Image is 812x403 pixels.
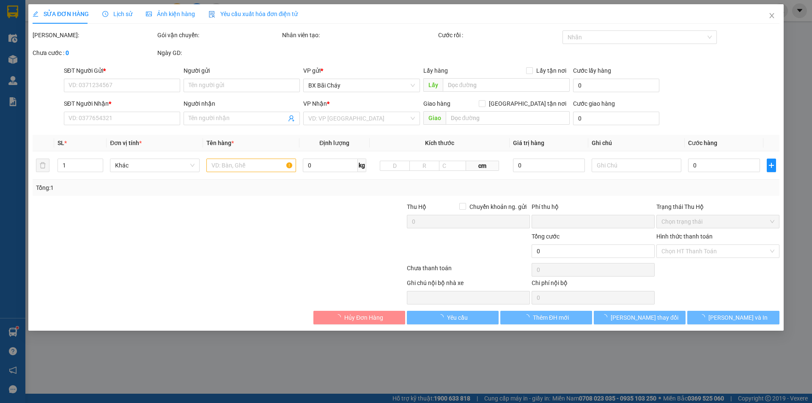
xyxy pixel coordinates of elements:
span: edit [33,11,38,17]
span: [PERSON_NAME] và In [708,313,768,322]
span: cm [466,161,499,171]
span: Lấy [423,78,443,92]
div: [PERSON_NAME]: [33,30,156,40]
div: Chưa cước : [33,48,156,58]
span: plus [768,162,776,169]
div: VP gửi [304,66,420,75]
span: Yêu cầu [447,313,468,322]
button: Thêm ĐH mới [500,311,592,324]
input: Cước giao hàng [573,112,659,125]
label: Cước lấy hàng [573,67,611,74]
span: Ảnh kiện hàng [146,11,195,17]
span: Lịch sử [102,11,132,17]
div: Người gửi [184,66,300,75]
input: Ghi Chú [592,159,682,172]
span: Lấy hàng [423,67,448,74]
span: bxe bãi8 cháy [22,49,91,56]
span: loading [335,314,344,320]
div: Phí thu hộ [532,202,655,215]
div: Gói vận chuyển: [157,30,280,40]
span: loading [699,314,708,320]
span: Giá trị hàng [513,140,544,146]
span: Chuyển khoản ng. gửi [466,202,530,211]
span: Thu Hộ [407,203,426,210]
span: BX Bãi Cháy [309,79,415,92]
label: Cước giao hàng [573,100,615,107]
b: 0 [66,49,69,56]
img: icon [208,11,215,18]
button: delete [36,159,49,172]
strong: CÔNG TY TNHH DV DU LỊCH HẢI VÂN TRAVEL - VÂN ANH EXPRESS [37,5,117,24]
span: [PERSON_NAME] thay đổi [611,313,678,322]
span: 40 [PERSON_NAME] - [GEOGRAPHIC_DATA] [37,33,96,45]
input: C [439,161,466,171]
input: VD: Bàn, Ghế [206,159,296,172]
div: Trạng thái Thu Hộ [656,202,779,211]
span: loading [524,314,533,320]
input: D [380,161,410,171]
span: clock-circle [102,11,108,17]
button: Hủy Đơn Hàng [313,311,405,324]
span: picture [146,11,152,17]
button: [PERSON_NAME] thay đổi [594,311,686,324]
span: loading [438,314,447,320]
span: Định lượng [319,140,349,146]
input: R [409,161,439,171]
span: Khác [115,159,195,172]
span: Đơn vị tính [110,140,142,146]
span: SL [58,140,64,146]
div: Nhân viên tạo: [282,30,436,40]
span: Hủy Đơn Hàng [344,313,383,322]
span: Tổng cước [532,233,560,240]
div: Cước rồi : [438,30,561,40]
span: Kích thước [425,140,454,146]
th: Ghi chú [589,135,685,151]
button: Close [760,4,784,28]
span: VP Nhận [304,100,327,107]
img: logo [6,11,35,40]
span: [GEOGRAPHIC_DATA] tận nơi [486,99,570,108]
div: Ngày GD: [157,48,280,58]
span: BX Bãi Cháy [22,57,56,63]
strong: 1900088888 [64,25,96,31]
div: Ghi chú nội bộ nhà xe [407,278,530,291]
span: loading [601,314,611,320]
div: Người nhận [184,99,300,108]
button: [PERSON_NAME] và In [688,311,779,324]
div: Tổng: 1 [36,183,313,192]
span: 0357345166 [59,49,91,56]
div: SĐT Người Gửi [64,66,180,75]
span: user-add [288,115,295,122]
span: Gửi [6,53,15,60]
div: SĐT Người Nhận [64,99,180,108]
span: SỬA ĐƠN HÀNG [33,11,89,17]
span: kg [358,159,366,172]
span: Chọn trạng thái [661,215,774,228]
div: Chưa thanh toán [406,263,531,278]
input: Dọc đường [443,78,570,92]
span: Thêm ĐH mới [533,313,569,322]
span: Lấy tận nơi [533,66,570,75]
span: Yêu cầu xuất hóa đơn điện tử [208,11,298,17]
button: Yêu cầu [407,311,499,324]
button: plus [767,159,776,172]
span: Giao hàng [423,100,450,107]
span: Tên hàng [206,140,234,146]
div: Chi phí nội bộ [532,278,655,291]
input: Dọc đường [446,111,570,125]
span: close [768,12,775,19]
span: Giao [423,111,446,125]
span: HOTLINE : [37,25,96,31]
label: Hình thức thanh toán [656,233,713,240]
span: Cước hàng [688,140,717,146]
input: Cước lấy hàng [573,79,659,92]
